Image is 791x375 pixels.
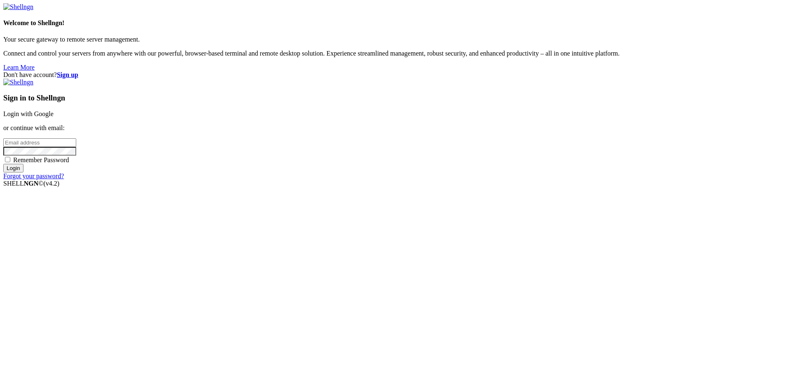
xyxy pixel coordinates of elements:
img: Shellngn [3,3,33,11]
div: Don't have account? [3,71,788,79]
span: Remember Password [13,156,69,163]
p: Your secure gateway to remote server management. [3,36,788,43]
a: Login with Google [3,110,54,117]
span: SHELL © [3,180,59,187]
img: Shellngn [3,79,33,86]
b: NGN [24,180,39,187]
a: Learn More [3,64,35,71]
input: Remember Password [5,157,10,162]
span: 4.2.0 [44,180,60,187]
input: Login [3,164,23,172]
a: Forgot your password? [3,172,64,179]
p: or continue with email: [3,124,788,132]
h4: Welcome to Shellngn! [3,19,788,27]
p: Connect and control your servers from anywhere with our powerful, browser-based terminal and remo... [3,50,788,57]
input: Email address [3,138,76,147]
a: Sign up [57,71,78,78]
h3: Sign in to Shellngn [3,93,788,102]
